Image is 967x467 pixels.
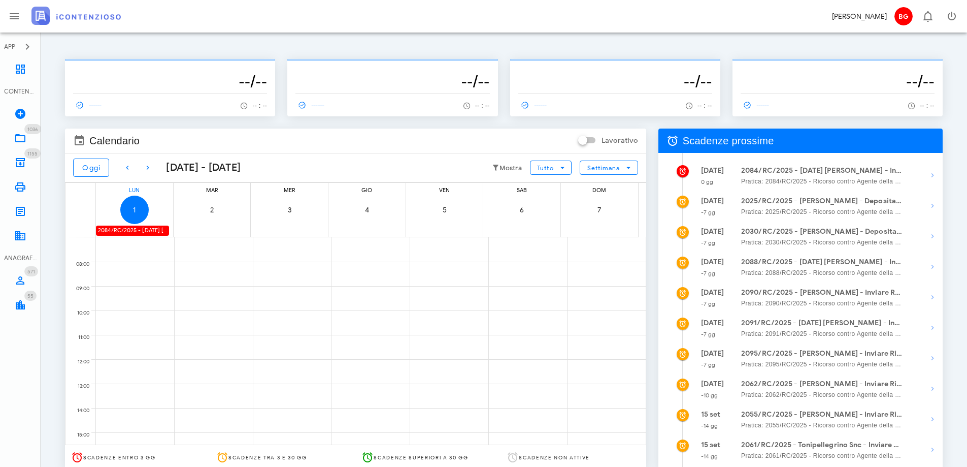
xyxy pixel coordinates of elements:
[73,63,267,71] p: --------------
[499,164,522,172] small: Mostra
[295,98,329,112] a: ------
[741,318,903,329] strong: 2091/RC/2025 - [DATE] [PERSON_NAME] - Inviare Ricorso
[65,381,91,392] div: 13:00
[701,258,724,266] strong: [DATE]
[65,259,91,270] div: 08:00
[73,71,267,91] h3: --/--
[741,71,935,91] h3: --/--
[922,196,943,216] button: Mostra dettagli
[701,270,716,277] small: -7 gg
[701,331,716,338] small: -7 gg
[701,319,724,327] strong: [DATE]
[585,196,614,224] button: 7
[275,196,304,224] button: 3
[430,196,459,224] button: 5
[65,283,91,294] div: 09:00
[741,359,903,369] span: Pratica: 2095/RC/2025 - Ricorso contro Agente della Riscossione - prov. di [GEOGRAPHIC_DATA]
[701,410,721,419] strong: 15 set
[4,87,37,96] div: CONTENZIOSO
[741,196,903,207] strong: 2025/RC/2025 - [PERSON_NAME] - Deposita la Costituzione in [GEOGRAPHIC_DATA]
[922,318,943,338] button: Mostra dettagli
[65,405,91,416] div: 14:00
[65,332,91,343] div: 11:00
[741,420,903,430] span: Pratica: 2055/RC/2025 - Ricorso contro Agente della Riscossione - prov. di Ragusa
[518,71,712,91] h3: --/--
[894,7,913,25] span: BG
[96,183,173,196] div: lun
[96,226,169,235] div: 2084/RC/2025 - [DATE] [PERSON_NAME] - Inviare Ricorso
[701,422,718,429] small: -14 gg
[741,348,903,359] strong: 2095/RC/2025 - [PERSON_NAME] - Inviare Ricorso
[295,101,325,110] span: ------
[701,178,713,185] small: 0 gg
[701,166,724,175] strong: [DATE]
[741,379,903,390] strong: 2062/RC/2025 - [PERSON_NAME] - Inviare Ricorso
[328,183,406,196] div: gio
[741,165,903,176] strong: 2084/RC/2025 - [DATE] [PERSON_NAME] - Inviare Ricorso
[741,298,903,308] span: Pratica: 2090/RC/2025 - Ricorso contro Agente della Riscossione - prov. di [GEOGRAPHIC_DATA]
[741,409,903,420] strong: 2055/RC/2025 - [PERSON_NAME] - Inviare Ricorso
[374,454,468,461] span: Scadenze superiori a 30 gg
[701,227,724,236] strong: [DATE]
[741,63,935,71] p: --------------
[580,161,638,175] button: Settimana
[741,390,903,400] span: Pratica: 2062/RC/2025 - Ricorso contro Agente della Riscossione - prov. di [GEOGRAPHIC_DATA]
[922,257,943,277] button: Mostra dettagli
[73,101,103,110] span: ------
[82,164,101,172] span: Oggi
[158,160,241,175] div: [DATE] - [DATE]
[73,159,109,177] button: Oggi
[701,239,716,246] small: -7 gg
[701,209,716,216] small: -7 gg
[537,164,553,172] span: Tutto
[922,409,943,429] button: Mostra dettagli
[683,133,774,149] span: Scadenze prossime
[741,101,770,110] span: ------
[89,133,140,149] span: Calendario
[508,196,536,224] button: 6
[915,4,940,28] button: Distintivo
[922,348,943,368] button: Mostra dettagli
[741,176,903,186] span: Pratica: 2084/RC/2025 - Ricorso contro Agente della Riscossione - prov. di Ragusa
[27,126,38,133] span: 1036
[922,165,943,185] button: Mostra dettagli
[353,206,381,214] span: 4
[741,226,903,237] strong: 2030/RC/2025 - [PERSON_NAME] - Deposita la Costituzione in [GEOGRAPHIC_DATA]
[701,300,716,307] small: -7 gg
[701,380,724,388] strong: [DATE]
[701,392,718,399] small: -10 gg
[741,98,774,112] a: ------
[295,63,489,71] p: --------------
[353,196,381,224] button: 4
[198,206,226,214] span: 2
[701,349,724,358] strong: [DATE]
[483,183,560,196] div: sab
[701,288,724,297] strong: [DATE]
[585,206,614,214] span: 7
[31,7,121,25] img: logo-text-2x.png
[922,379,943,399] button: Mostra dettagli
[922,440,943,460] button: Mostra dettagli
[922,287,943,307] button: Mostra dettagli
[518,98,552,112] a: ------
[24,148,41,159] span: Distintivo
[741,287,903,298] strong: 2090/RC/2025 - [PERSON_NAME] - Inviare Ricorso
[891,4,915,28] button: BG
[430,206,459,214] span: 5
[174,183,251,196] div: mar
[741,207,903,217] span: Pratica: 2025/RC/2025 - Ricorso contro Agente della Riscossione - prov. di [GEOGRAPHIC_DATA]
[701,197,724,205] strong: [DATE]
[27,268,35,275] span: 571
[518,63,712,71] p: --------------
[587,164,620,172] span: Settimana
[602,136,638,146] label: Lavorativo
[24,266,38,276] span: Distintivo
[561,183,638,196] div: dom
[73,98,107,112] a: ------
[65,307,91,319] div: 10:00
[832,11,887,22] div: [PERSON_NAME]
[295,71,489,91] h3: --/--
[120,196,149,224] button: 1
[228,454,307,461] span: Scadenze tra 3 e 30 gg
[920,102,935,109] span: -- : --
